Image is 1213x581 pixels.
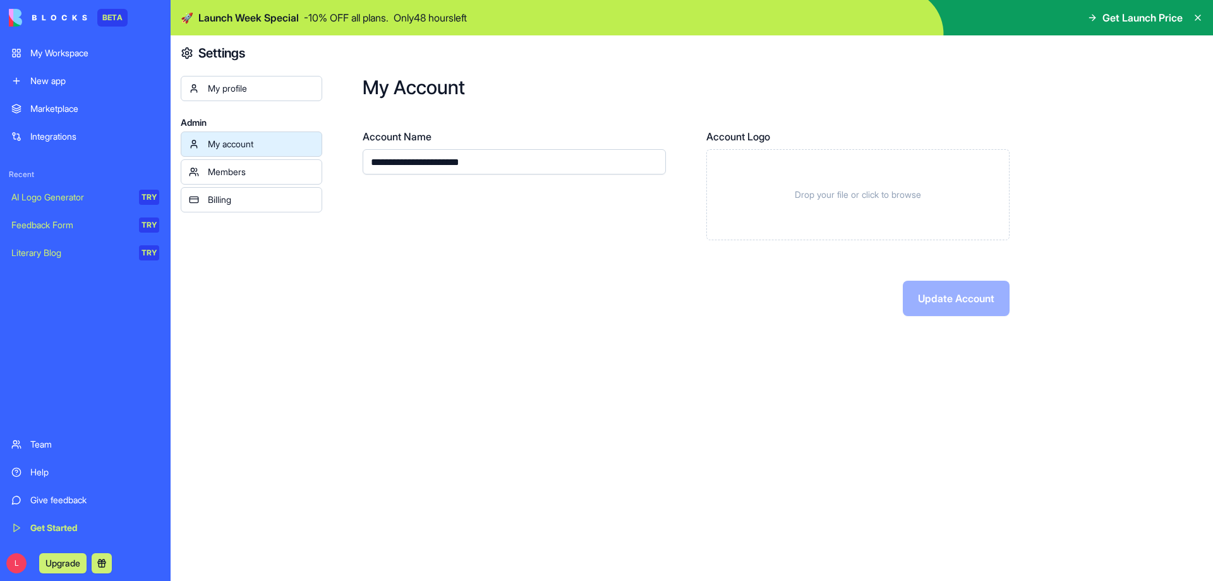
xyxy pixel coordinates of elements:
[4,68,167,94] a: New app
[9,9,128,27] a: BETA
[706,149,1010,240] div: Drop your file or click to browse
[795,188,921,201] span: Drop your file or click to browse
[4,185,167,210] a: AI Logo GeneratorTRY
[30,494,159,506] div: Give feedback
[6,553,27,573] span: L
[11,191,130,204] div: AI Logo Generator
[363,129,666,144] label: Account Name
[208,193,314,206] div: Billing
[39,553,87,573] button: Upgrade
[30,75,159,87] div: New app
[139,245,159,260] div: TRY
[304,10,389,25] p: - 10 % OFF all plans.
[97,9,128,27] div: BETA
[30,438,159,451] div: Team
[11,219,130,231] div: Feedback Form
[4,212,167,238] a: Feedback FormTRY
[706,129,1010,144] label: Account Logo
[30,102,159,115] div: Marketplace
[198,44,245,62] h4: Settings
[30,47,159,59] div: My Workspace
[181,10,193,25] span: 🚀
[208,166,314,178] div: Members
[4,487,167,513] a: Give feedback
[9,9,87,27] img: logo
[181,159,322,185] a: Members
[4,460,167,485] a: Help
[4,40,167,66] a: My Workspace
[139,190,159,205] div: TRY
[30,522,159,534] div: Get Started
[208,82,314,95] div: My profile
[181,187,322,212] a: Billing
[181,131,322,157] a: My account
[11,247,130,259] div: Literary Blog
[181,116,322,129] span: Admin
[4,169,167,180] span: Recent
[363,76,1173,99] h2: My Account
[198,10,299,25] span: Launch Week Special
[4,432,167,457] a: Team
[394,10,467,25] p: Only 48 hours left
[4,96,167,121] a: Marketplace
[30,466,159,479] div: Help
[1102,10,1183,25] span: Get Launch Price
[4,240,167,266] a: Literary BlogTRY
[208,138,314,150] div: My account
[4,515,167,541] a: Get Started
[4,124,167,149] a: Integrations
[139,217,159,233] div: TRY
[39,556,87,569] a: Upgrade
[30,130,159,143] div: Integrations
[181,76,322,101] a: My profile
